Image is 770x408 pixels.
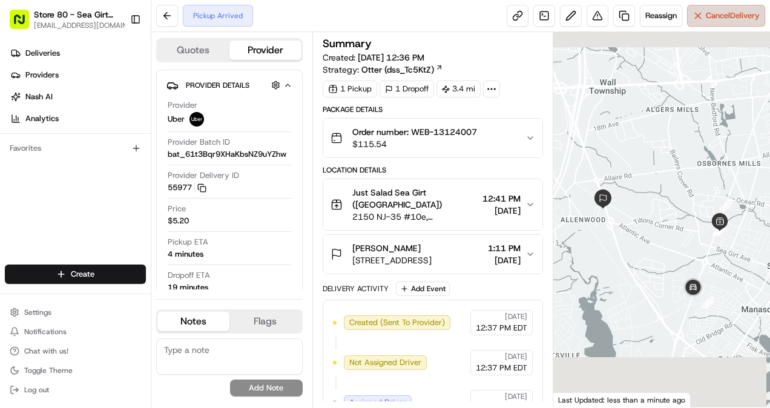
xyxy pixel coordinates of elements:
[168,149,286,160] span: bat_61t3Bqr9XHaKbsNZ9uYZhw
[5,5,125,34] button: Store 80 - Sea Girt ([GEOGRAPHIC_DATA]) (Just Salad)[EMAIL_ADDRESS][DOMAIN_NAME]
[640,5,682,27] button: Reassign
[41,127,153,137] div: We're available if you need us!
[5,44,151,63] a: Deliveries
[476,323,527,334] span: 12:37 PM EDT
[24,385,49,395] span: Log out
[352,242,421,254] span: [PERSON_NAME]
[5,109,151,128] a: Analytics
[352,138,477,150] span: $115.54
[361,64,443,76] a: Otter (dss_Tc5KtZ)
[24,366,73,375] span: Toggle Theme
[323,81,377,97] div: 1 Pickup
[349,317,445,328] span: Created (Sent To Provider)
[120,205,146,214] span: Pylon
[12,12,36,36] img: Nash
[706,10,760,21] span: Cancel Delivery
[25,48,60,59] span: Deliveries
[12,48,220,67] p: Welcome 👋
[31,77,200,90] input: Clear
[229,41,301,60] button: Provider
[488,254,521,266] span: [DATE]
[482,205,521,217] span: [DATE]
[5,139,146,158] div: Favorites
[5,87,151,107] a: Nash AI
[34,8,123,21] button: Store 80 - Sea Girt ([GEOGRAPHIC_DATA]) (Just Salad)
[168,249,203,260] div: 4 minutes
[24,327,67,337] span: Notifications
[482,192,521,205] span: 12:41 PM
[645,10,677,21] span: Reassign
[5,304,146,321] button: Settings
[25,113,59,124] span: Analytics
[166,75,292,95] button: Provider Details
[186,81,249,90] span: Provider Details
[323,64,443,76] div: Strategy:
[7,170,97,192] a: 📗Knowledge Base
[168,100,197,111] span: Provider
[323,235,543,274] button: [PERSON_NAME][STREET_ADDRESS]1:11 PM[DATE]
[34,21,137,30] button: [EMAIL_ADDRESS][DOMAIN_NAME]
[687,5,765,27] button: CancelDelivery
[97,170,199,192] a: 💻API Documentation
[168,282,208,293] div: 19 minutes
[349,357,421,368] span: Not Assigned Driver
[168,216,189,226] span: $5.20
[41,115,199,127] div: Start new chat
[189,112,204,127] img: uber-new-logo.jpeg
[396,281,450,296] button: Add Event
[323,51,424,64] span: Created:
[323,165,544,175] div: Location Details
[719,197,732,211] div: 1
[5,323,146,340] button: Notifications
[24,346,68,356] span: Chat with us!
[25,91,53,102] span: Nash AI
[700,295,714,309] div: 5
[71,269,94,280] span: Create
[5,265,146,284] button: Create
[85,204,146,214] a: Powered byPylon
[206,119,220,133] button: Start new chat
[352,186,478,211] span: Just Salad Sea Girt ([GEOGRAPHIC_DATA])
[168,182,206,193] button: 55977
[505,312,527,321] span: [DATE]
[323,38,372,49] h3: Summary
[5,343,146,360] button: Chat with us!
[5,65,151,85] a: Providers
[168,137,230,148] span: Provider Batch ID
[505,392,527,401] span: [DATE]
[358,52,424,63] span: [DATE] 12:36 PM
[25,70,59,81] span: Providers
[114,175,194,187] span: API Documentation
[102,176,112,186] div: 💻
[352,211,478,223] span: 2150 NJ-35 #10e, [GEOGRAPHIC_DATA], [GEOGRAPHIC_DATA]
[24,308,51,317] span: Settings
[323,179,543,230] button: Just Salad Sea Girt ([GEOGRAPHIC_DATA])2150 NJ-35 #10e, [GEOGRAPHIC_DATA], [GEOGRAPHIC_DATA]12:41...
[323,284,389,294] div: Delivery Activity
[553,392,691,407] div: Last Updated: less than a minute ago
[352,126,477,138] span: Order number: WEB-13124007
[12,176,22,186] div: 📗
[5,362,146,379] button: Toggle Theme
[24,175,93,187] span: Knowledge Base
[229,312,301,331] button: Flags
[380,81,434,97] div: 1 Dropoff
[505,352,527,361] span: [DATE]
[5,381,146,398] button: Log out
[157,41,229,60] button: Quotes
[323,105,544,114] div: Package Details
[12,115,34,137] img: 1736555255976-a54dd68f-1ca7-489b-9aae-adbdc363a1c4
[168,170,239,181] span: Provider Delivery ID
[352,254,432,266] span: [STREET_ADDRESS]
[168,114,185,125] span: Uber
[168,270,210,281] span: Dropoff ETA
[476,363,527,373] span: 12:37 PM EDT
[157,312,229,331] button: Notes
[323,119,543,157] button: Order number: WEB-13124007$115.54
[168,203,186,214] span: Price
[361,64,434,76] span: Otter (dss_Tc5KtZ)
[168,237,208,248] span: Pickup ETA
[349,397,406,408] span: Assigned Driver
[488,242,521,254] span: 1:11 PM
